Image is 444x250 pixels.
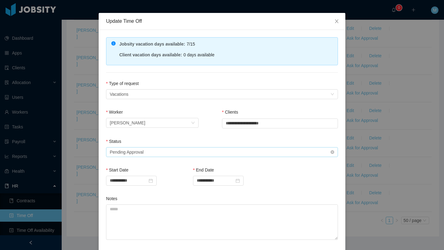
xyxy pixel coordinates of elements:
[236,179,240,183] i: icon: calendar
[222,110,238,115] label: Clients
[331,150,334,154] i: icon: close-circle
[334,19,339,24] i: icon: close
[119,52,182,57] strong: Client vacation days available :
[106,139,121,144] label: Status
[110,118,145,127] div: Nickesha Lee
[106,204,338,240] textarea: Notes
[110,147,144,157] div: Pending Approval
[193,167,214,172] label: End Date
[111,41,116,46] i: icon: info-circle
[328,13,345,30] button: Close
[110,90,128,99] div: Vacations
[149,179,153,183] i: icon: calendar
[187,42,195,46] span: 7/15
[106,81,139,86] label: Type of request
[106,196,117,201] label: Notes
[183,52,214,57] span: 0 days available
[119,42,185,46] strong: Jobsity vacation days available :
[106,110,123,115] label: Worker
[106,167,128,172] label: Start Date
[106,18,338,25] div: Update Time Off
